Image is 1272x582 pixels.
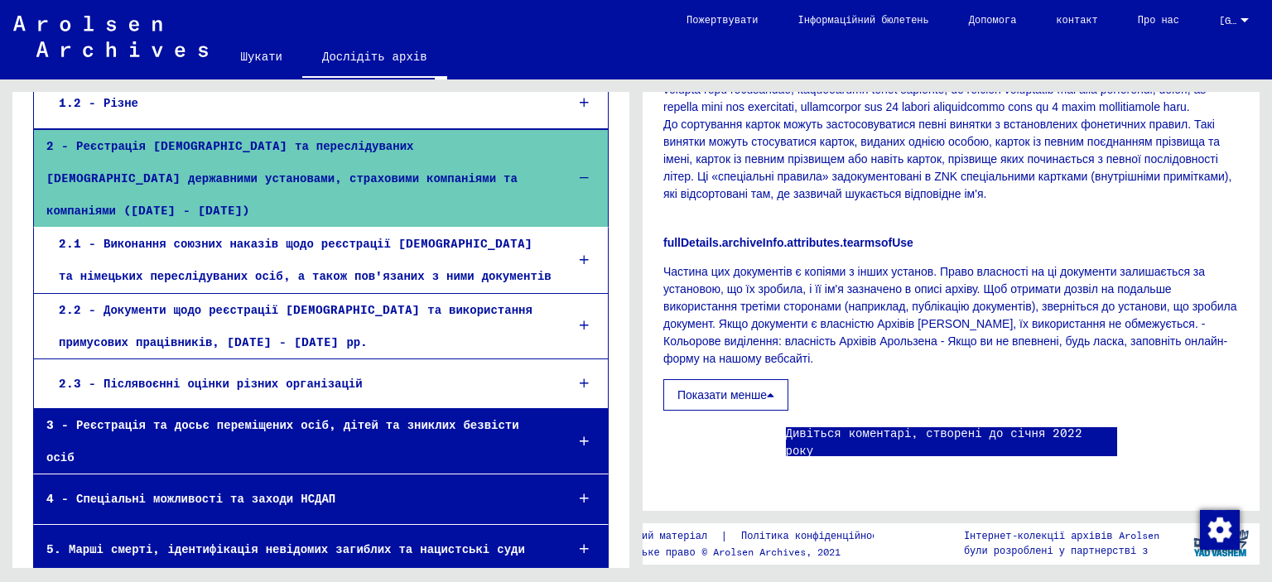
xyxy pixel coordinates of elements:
font: 2.1 - Виконання союзних наказів щодо реєстрації [DEMOGRAPHIC_DATA] та німецьких переслідуваних ос... [59,236,552,283]
font: Шукати [241,49,282,64]
font: Авторське право © Arolsen Archives, 2021 [606,546,841,558]
button: Показати менше [663,379,788,411]
a: Політика конфіденційності [728,527,910,545]
font: | [720,528,728,543]
img: yv_logo.png [1190,522,1252,564]
font: Показати менше [677,388,767,402]
a: Дослідіть архів [302,36,447,79]
font: 3 - Реєстрація та досьє переміщених осіб, дітей та зниклих безвісти осіб [46,417,519,464]
a: Шукати [221,36,302,76]
font: Інформаційний бюлетень [798,13,929,26]
font: були розроблені у партнерстві з [964,544,1148,556]
a: Дивіться коментарі, створені до січня 2022 року [786,425,1117,459]
font: Інтернет-колекції архівів Arolsen [964,529,1159,541]
font: До сортування карток можуть застосовуватися певні винятки з встановлених фонетичних правил. Такі ... [663,118,1231,200]
font: Дивіться коментарі, створені до січня 2022 року [786,426,1083,458]
font: Пожертвувати [687,13,758,26]
font: Дослідіть архів [322,49,427,64]
font: Частина цих документів є копіями з інших установ. Право власності на ці документи залишається за ... [663,265,1236,365]
img: Зміна згоди [1200,510,1240,550]
img: Arolsen_neg.svg [13,16,208,57]
a: вихідний матеріал [606,527,720,545]
font: 1.2 - Різне [59,95,138,110]
font: 2.3 - Післявоєнні оцінки різних організацій [59,376,363,391]
font: 2.2 - Документи щодо реєстрації [DEMOGRAPHIC_DATA] та використання примусових працівників, [DATE]... [59,302,532,349]
font: 2 - Реєстрація [DEMOGRAPHIC_DATA] та переслідуваних [DEMOGRAPHIC_DATA] державними установами, стр... [46,138,518,218]
font: Допомога [969,13,1017,26]
font: 5. Марші смерті, ідентифікація невідомих загиблих та нацистські суди [46,541,525,556]
font: fullDetails.archiveInfo.attributes.tearmsofUse [663,236,913,249]
font: вихідний матеріал [606,529,707,541]
font: 4 - Спеціальні можливості та заходи НСДАП [46,491,335,506]
div: Зміна згоди [1199,509,1239,549]
font: Про нас [1138,13,1179,26]
font: Політика конфіденційності [741,529,890,541]
font: контакт [1056,13,1097,26]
